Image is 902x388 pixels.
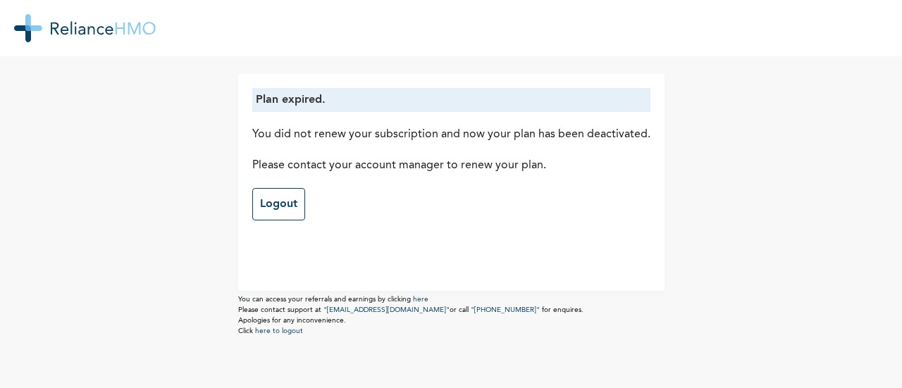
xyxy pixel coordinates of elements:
p: Click [238,326,665,337]
a: "[PHONE_NUMBER]" [471,306,540,313]
img: RelianceHMO [14,14,156,42]
p: Please contact your account manager to renew your plan. [252,157,650,174]
p: You did not renew your subscription and now your plan has been deactivated. [252,126,650,143]
a: Logout [252,188,305,220]
p: Please contact support at or call for enquires. Apologies for any inconvenience. [238,305,665,326]
p: Plan expired. [256,92,647,108]
a: here to logout [255,327,303,334]
p: You can access your referrals and earnings by clicking [238,294,665,305]
a: "[EMAIL_ADDRESS][DOMAIN_NAME]" [323,306,450,313]
a: here [413,296,428,303]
